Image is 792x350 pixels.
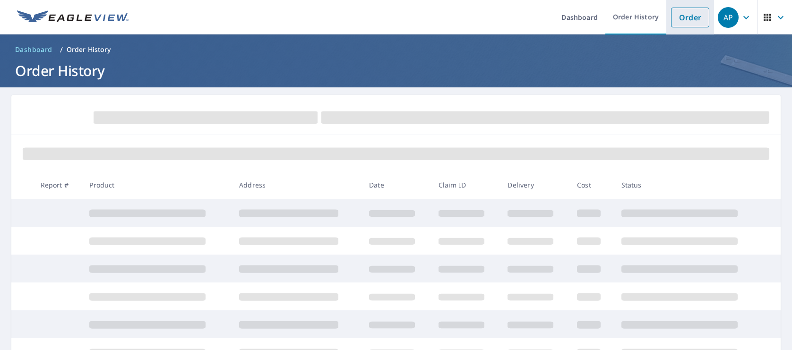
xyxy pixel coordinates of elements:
img: EV Logo [17,10,129,25]
span: Dashboard [15,45,52,54]
th: Claim ID [431,171,500,199]
th: Product [82,171,232,199]
a: Dashboard [11,42,56,57]
th: Address [232,171,362,199]
a: Order [671,8,709,27]
th: Status [614,171,764,199]
h1: Order History [11,61,781,80]
p: Order History [67,45,111,54]
th: Delivery [500,171,569,199]
li: / [60,44,63,55]
th: Cost [569,171,613,199]
th: Date [362,171,431,199]
nav: breadcrumb [11,42,781,57]
div: AP [718,7,739,28]
th: Report # [33,171,82,199]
